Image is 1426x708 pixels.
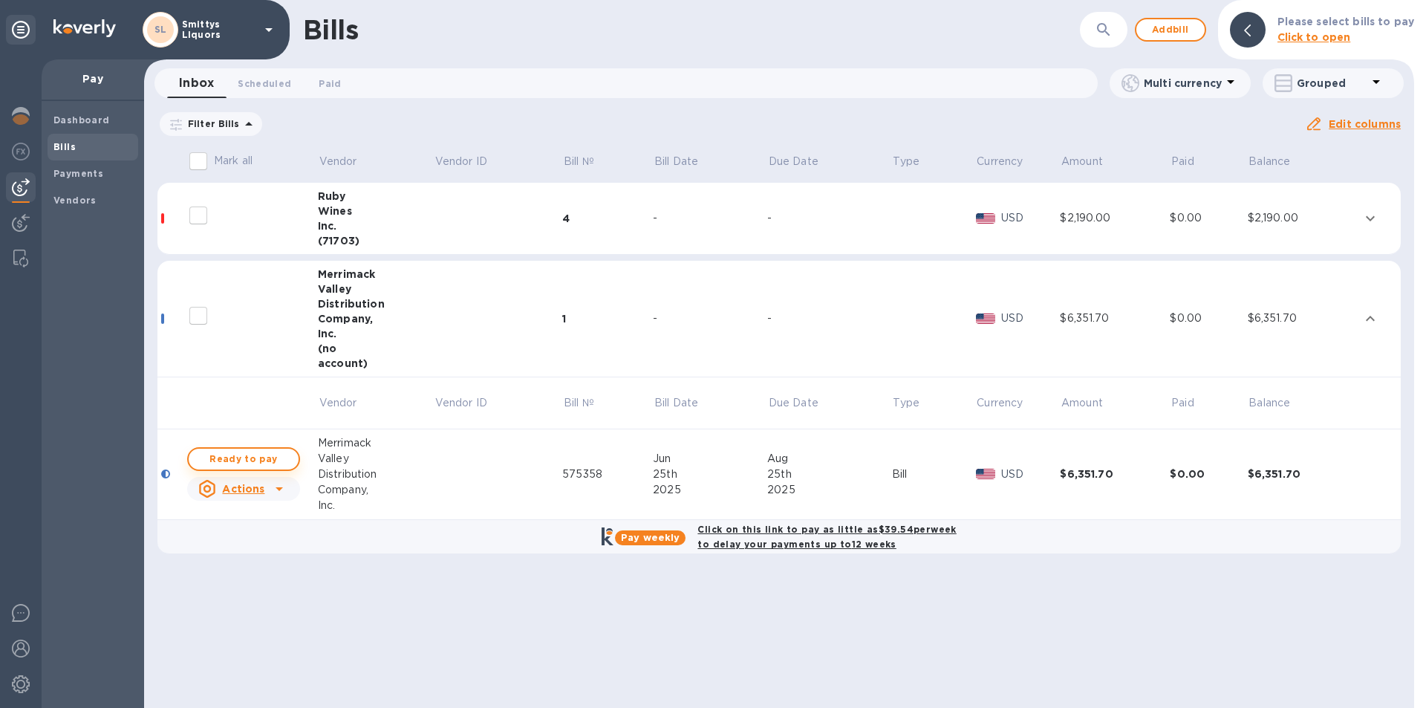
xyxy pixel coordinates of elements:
[767,451,892,467] div: Aug
[6,15,36,45] div: Unpin categories
[435,154,487,169] p: Vendor ID
[1277,16,1414,27] b: Please select bills to pay
[1001,467,1060,482] p: USD
[893,154,919,169] p: Type
[1248,467,1358,481] div: $6,351.70
[318,435,434,451] div: Merrimack
[1148,21,1193,39] span: Add bill
[976,213,996,224] img: USD
[564,395,594,411] p: Bill №
[53,19,116,37] img: Logo
[564,154,613,169] span: Bill №
[767,482,892,498] div: 2025
[53,141,76,152] b: Bills
[1061,395,1103,411] p: Amount
[182,19,256,40] p: Smittys LIquors
[1061,154,1122,169] span: Amount
[222,483,264,495] u: Actions
[654,395,698,411] p: Bill Date
[767,467,892,482] div: 25th
[1277,31,1351,43] b: Click to open
[319,76,341,91] span: Paid
[1248,395,1290,411] p: Balance
[653,482,767,498] div: 2025
[1248,154,1309,169] span: Balance
[319,154,377,169] span: Vendor
[1248,210,1358,226] div: $2,190.00
[53,114,110,126] b: Dashboard
[303,14,358,45] h1: Bills
[154,24,167,35] b: SL
[653,311,767,326] div: -
[977,154,1023,169] p: Currency
[654,154,698,169] p: Bill Date
[1170,311,1247,326] div: $0.00
[562,211,653,226] div: 4
[1001,210,1060,226] p: USD
[654,395,717,411] span: Bill Date
[1248,311,1358,326] div: $6,351.70
[179,73,214,94] span: Inbox
[187,447,300,471] button: Ready to pay
[318,341,434,356] div: (no
[319,154,357,169] p: Vendor
[318,482,434,498] div: Company,
[893,395,919,411] p: Type
[238,76,291,91] span: Scheduled
[1248,154,1290,169] p: Balance
[318,233,434,248] div: (71703)
[1329,118,1401,130] u: Edit columns
[1359,207,1381,230] button: expand row
[769,395,818,411] p: Due Date
[435,395,487,411] p: Vendor ID
[892,467,976,482] div: Bill
[1171,154,1214,169] span: Paid
[1060,210,1170,226] div: $2,190.00
[1297,76,1367,91] p: Grouped
[1170,467,1247,481] div: $0.00
[53,168,103,179] b: Payments
[769,154,818,169] p: Due Date
[318,451,434,467] div: Valley
[562,311,653,326] div: 1
[1061,395,1122,411] span: Amount
[435,154,507,169] span: Vendor ID
[1135,18,1206,42] button: Addbill
[1060,467,1170,481] div: $6,351.70
[318,296,434,311] div: Distribution
[318,498,434,513] div: Inc.
[653,467,767,482] div: 25th
[318,218,434,233] div: Inc.
[1171,395,1214,411] span: Paid
[53,71,132,86] p: Pay
[564,154,594,169] p: Bill №
[893,395,939,411] span: Type
[182,117,240,130] p: Filter Bills
[435,395,507,411] span: Vendor ID
[697,524,956,551] b: Click on this link to pay as little as $39.54 per week to delay your payments up to 12 weeks
[318,189,434,204] div: Ruby
[318,311,434,326] div: Company,
[318,267,434,282] div: Merrimack
[767,210,892,226] div: -
[562,467,653,482] div: 575358
[977,395,1023,411] p: Currency
[12,143,30,160] img: Foreign exchange
[319,395,377,411] span: Vendor
[767,311,892,326] div: -
[564,395,613,411] span: Bill №
[1170,210,1247,226] div: $0.00
[1359,308,1381,330] button: expand row
[1060,311,1170,326] div: $6,351.70
[1171,154,1194,169] p: Paid
[318,356,434,371] div: account)
[53,195,97,206] b: Vendors
[653,451,767,467] div: Jun
[653,210,767,226] div: -
[769,395,838,411] span: Due Date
